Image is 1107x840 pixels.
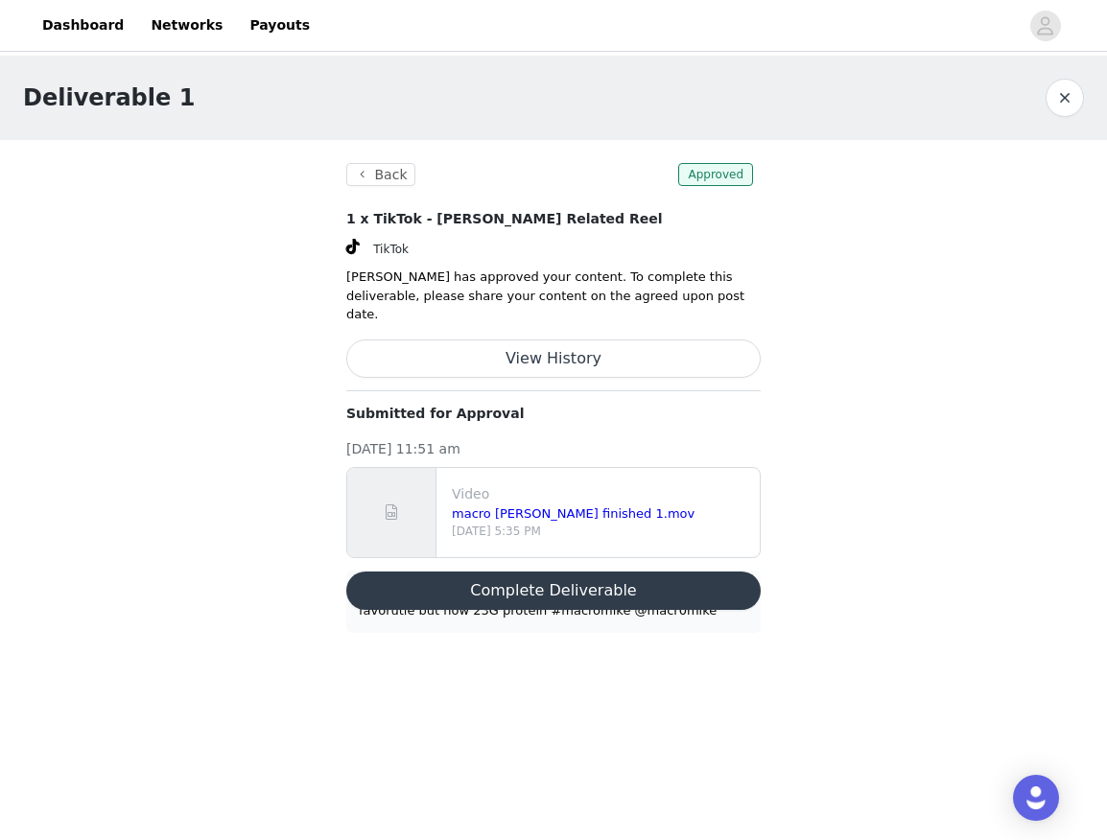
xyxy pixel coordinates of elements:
[452,523,752,540] p: [DATE] 5:35 PM
[373,243,409,256] span: TikTok
[31,4,135,47] a: Dashboard
[238,4,321,47] a: Payouts
[678,163,753,186] span: Approved
[346,209,761,229] h4: 1 x TikTok - [PERSON_NAME] Related Reel
[1013,775,1059,821] div: Open Intercom Messenger
[346,439,761,459] p: [DATE] 11:51 am
[23,81,195,115] h1: Deliverable 1
[139,4,234,47] a: Networks
[346,339,761,378] button: View History
[452,506,695,521] a: macro [PERSON_NAME] finished 1.mov
[346,404,761,424] p: Submitted for Approval
[346,163,415,186] button: Back
[346,572,761,610] button: Complete Deliverable
[452,484,752,504] p: Video
[323,140,784,656] section: [PERSON_NAME] has approved your content. To complete this deliverable, please share your content ...
[1036,11,1054,41] div: avatar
